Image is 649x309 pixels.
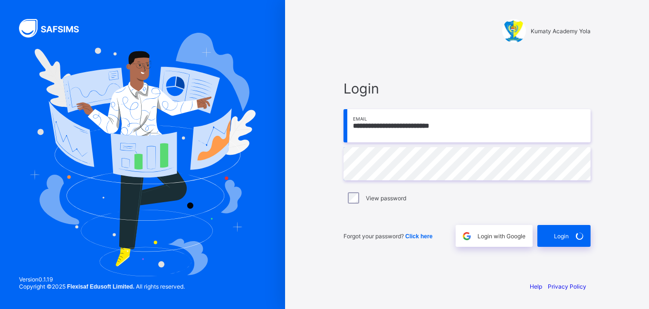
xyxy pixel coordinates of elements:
img: SAFSIMS Logo [19,19,90,37]
a: Help [530,283,542,290]
span: Copyright © 2025 All rights reserved. [19,283,185,290]
img: Hero Image [29,33,256,276]
span: Kumaty Academy Yola [531,28,591,35]
strong: Flexisaf Edusoft Limited. [67,283,134,290]
span: Version 0.1.19 [19,276,185,283]
a: Privacy Policy [548,283,586,290]
span: Login with Google [477,233,525,240]
a: Click here [405,233,432,240]
img: google.396cfc9801f0270233282035f929180a.svg [461,231,472,242]
span: Login [344,80,591,97]
label: View password [366,195,406,202]
span: Login [554,233,569,240]
span: Forgot your password? [344,233,432,240]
